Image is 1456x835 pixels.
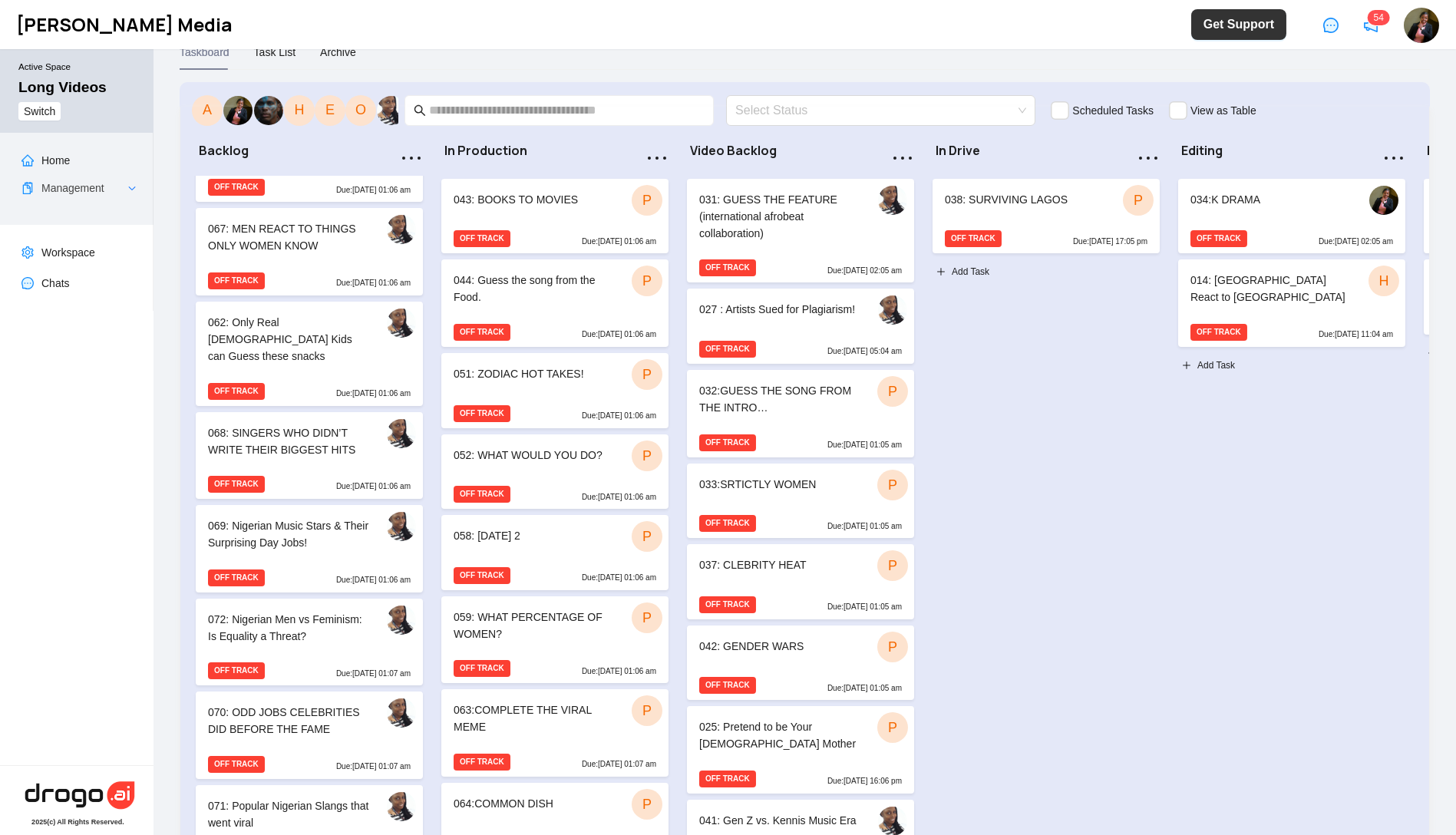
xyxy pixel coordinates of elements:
span: P [888,636,897,658]
span: ellipsis [399,146,424,170]
p: Due: [DATE] 01:07 am [582,758,656,771]
div: 058: [DATE] 2POFF TRACKDue:[DATE] 01:06 am [441,515,669,590]
div: 2025 (c) All Rights Reserved. [31,818,124,826]
span: ellipsis [1136,146,1161,170]
p: Due: [DATE] 01:06 am [582,491,656,503]
span: OFF TRACK [208,662,265,679]
p: Due: [DATE] 01:06 am [336,574,411,586]
a: Chats [41,277,70,289]
img: byddbuwss0uhsrbfwism.jpg [387,309,416,338]
span: search [414,104,426,117]
div: 062: Only Real [DEMOGRAPHIC_DATA] Kids can Guess these snacksOFF TRACKDue:[DATE] 01:06 am [196,302,423,406]
p: Due: [DATE] 01:05 am [827,682,902,695]
span: 4 [1378,12,1384,23]
span: OFF TRACK [945,230,1002,247]
img: d2vo5abdy0zpcdwd8eih.jpg [1369,186,1398,215]
button: Switch [18,102,61,120]
p: Due: [DATE] 01:06 am [336,388,411,400]
span: P [642,445,652,467]
span: OFF TRACK [208,569,265,586]
span: Get Support [1203,15,1274,34]
img: byddbuwss0uhsrbfwism.jpg [387,606,416,635]
div: 051: ZODIAC HOT TAKES! [454,365,616,387]
span: P [642,364,652,385]
span: OFF TRACK [699,677,756,694]
p: Due: [DATE] 02:05 am [827,265,902,277]
div: 041: Gen Z vs. Kennis Music Era [699,812,861,833]
div: 037: CLEBRITY HEAT [699,556,861,578]
img: byddbuwss0uhsrbfwism.jpg [387,792,416,821]
h6: Backlog [199,144,391,158]
div: 027 : Artists Sued for Plagiarism! [699,301,861,322]
img: byddbuwss0uhsrbfwism.jpg [377,96,406,125]
div: 059: WHAT PERCENTAGE OF WOMEN?POFF TRACKDue:[DATE] 01:06 am [441,596,669,684]
span: OFF TRACK [699,515,756,532]
a: Workspace [41,246,95,259]
span: message [1323,18,1339,33]
div: 072: Nigerian Men vs Feminism: Is Equality a Threat?OFF TRACKDue:[DATE] 01:07 am [196,599,423,686]
span: P [888,381,897,402]
div: 068: SINGERS WHO DIDN’T WRITE THEIR BIGGEST HITS [208,424,370,458]
span: P [642,270,652,292]
div: 071: Popular Nigerian Slangs that went viral [208,797,370,831]
h6: Editing [1181,144,1373,158]
span: OFF TRACK [699,341,756,358]
span: OFF TRACK [699,596,756,613]
div: 034:K DRAMA [1190,191,1352,213]
span: OFF TRACK [454,324,510,341]
div: 033:SRTICTLY WOMEN [699,476,861,497]
button: Add Task [933,259,993,284]
span: OFF TRACK [454,567,510,584]
span: View as Table [1190,104,1256,117]
div: 059: WHAT PERCENTAGE OF WOMEN? [454,609,616,642]
div: 051: ZODIAC HOT TAKES!POFF TRACKDue:[DATE] 01:06 am [441,353,669,428]
span: snippets [21,182,34,194]
span: OFF TRACK [454,660,510,677]
p: Due: [DATE] 01:05 am [827,601,902,613]
div: 044: Guess the song from the Food. [454,272,616,305]
div: 064:COMMON DISH [454,795,616,817]
img: byddbuwss0uhsrbfwism.jpg [387,698,416,728]
span: OFF TRACK [208,756,265,773]
span: P [888,555,897,576]
p: Due: [DATE] 17:05 pm [1073,236,1147,248]
img: vombnf9ems0ydhwpzono.jpg [254,96,283,125]
span: O [355,99,366,120]
span: OFF TRACK [454,230,510,247]
span: plus [1182,361,1191,370]
span: ellipsis [645,146,669,170]
p: Due: [DATE] 01:06 am [582,328,656,341]
div: 062: Only Real [DEMOGRAPHIC_DATA] Kids can Guess these snacks [208,314,370,365]
div: 067: MEN REACT TO THINGS ONLY WOMEN KNOWOFF TRACKDue:[DATE] 01:06 am [196,208,423,295]
div: 031: GUESS THE FEATURE (international afrobeat collaboration)OFF TRACKDue:[DATE] 02:05 am [687,179,914,283]
p: Due: [DATE] 01:07 am [336,761,411,773]
span: OFF TRACK [208,272,265,289]
span: OFF TRACK [208,476,265,493]
img: byddbuwss0uhsrbfwism.jpg [878,186,907,215]
div: 043: BOOKS TO MOVIESPOFF TRACKDue:[DATE] 01:06 am [441,179,669,254]
p: Due: [DATE] 01:06 am [582,236,656,248]
span: Scheduled Tasks [1072,104,1154,117]
div: Archive [320,44,356,61]
div: 042: GENDER WARS [699,638,861,659]
div: 014: [GEOGRAPHIC_DATA] React to [GEOGRAPHIC_DATA]HOFF TRACKDue:[DATE] 11:04 am [1178,259,1405,347]
div: 069: Nigerian Music Stars & Their Surprising Day Jobs! [208,517,370,551]
span: Add Task [1197,358,1235,373]
img: d2vo5abdy0zpcdwd8eih.jpg [223,96,253,125]
span: E [325,99,335,120]
span: P [642,190,652,211]
p: Due: [DATE] 01:05 am [827,439,902,451]
span: P [888,717,897,738]
img: byddbuwss0uhsrbfwism.jpg [878,295,907,325]
h6: Video Backlog [690,144,882,158]
p: Due: [DATE] 01:06 am [582,572,656,584]
div: 037: CLEBRITY HEATPOFF TRACKDue:[DATE] 01:05 am [687,544,914,619]
img: hera-logo [22,778,137,812]
div: 058: [DATE] 2 [454,527,616,549]
img: d2vo5abdy0zpcdwd8eih.jpg [1404,8,1439,43]
div: Task List [254,44,295,61]
p: Due: [DATE] 01:06 am [582,410,656,422]
div: 027 : Artists Sued for Plagiarism!OFF TRACKDue:[DATE] 05:04 am [687,289,914,364]
span: P [642,794,652,815]
img: byddbuwss0uhsrbfwism.jpg [387,215,416,244]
